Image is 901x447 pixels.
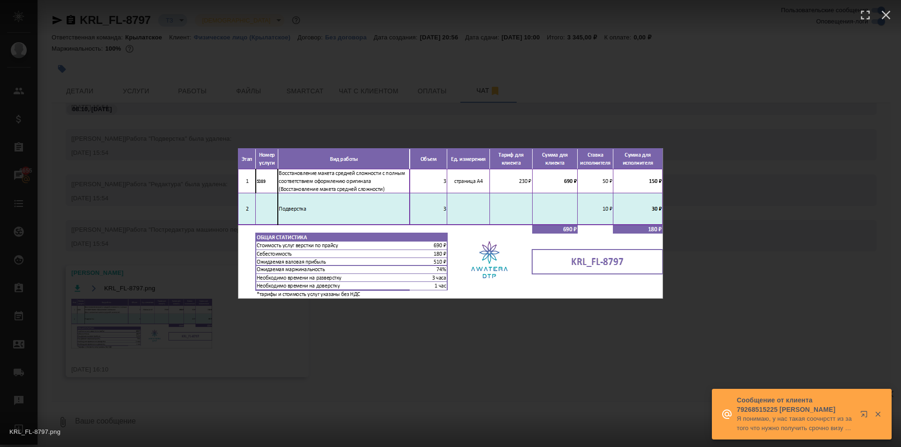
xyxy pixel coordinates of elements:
[855,405,877,427] button: Открыть в новой вкладке
[868,410,887,418] button: Закрыть
[9,428,61,435] span: KRL_FL-8797.png
[876,5,896,25] button: Close (esc)
[238,148,663,299] img: KRL_FL-8797.png
[737,414,854,433] p: Я понимаю, у нас такая соочнрстт из за того что нужно получить срочно визу в [GEOGRAPHIC_DATA] на...
[855,5,876,25] button: Enter fullscreen (f)
[737,395,854,414] p: Сообщение от клиента 79268515225 [PERSON_NAME]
